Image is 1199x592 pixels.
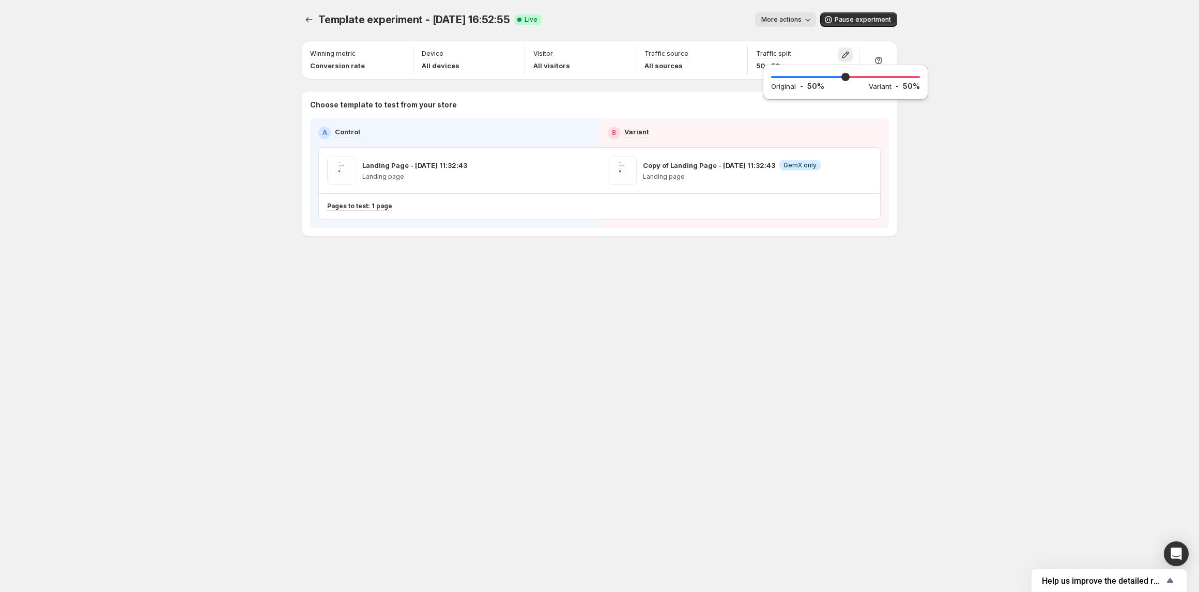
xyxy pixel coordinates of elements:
button: Pause experiment [820,12,897,27]
button: Experiments [302,12,316,27]
p: All devices [422,60,459,71]
div: Open Intercom Messenger [1164,541,1189,566]
p: 50 % [903,81,920,91]
span: More actions [761,15,802,24]
div: - [771,81,869,91]
p: Traffic source [644,50,688,58]
p: Landing page [643,173,821,181]
span: Template experiment - [DATE] 16:52:55 [318,13,510,26]
span: Help us improve the detailed report for A/B campaigns [1042,576,1164,586]
h2: A [322,129,327,137]
p: Control [335,127,360,137]
span: Pause experiment [835,15,891,24]
p: 50 % [807,81,824,91]
p: Device [422,50,443,58]
p: Pages to test: 1 page [327,202,392,210]
p: Conversion rate [310,60,365,71]
p: Choose template to test from your store [310,100,889,110]
img: Landing Page - Jul 14, 11:32:43 [327,156,356,185]
p: Winning metric [310,50,356,58]
span: GemX only [783,161,817,169]
p: Copy of Landing Page - [DATE] 11:32:43 [643,160,775,170]
img: Copy of Landing Page - Jul 14, 11:32:43 [608,156,637,185]
p: Landing Page - [DATE] 11:32:43 [362,160,467,170]
span: Live [525,15,537,24]
p: 50 - 50 [756,60,791,71]
p: Traffic split [756,50,791,58]
h2: Variant [869,81,891,91]
p: All sources [644,60,688,71]
p: Landing page [362,173,467,181]
button: Show survey - Help us improve the detailed report for A/B campaigns [1042,574,1176,587]
h2: B [612,129,616,137]
p: All visitors [533,60,570,71]
p: Variant [624,127,649,137]
p: Visitor [533,50,553,58]
button: More actions [755,12,816,27]
h2: Original [771,81,796,91]
div: - [869,81,920,91]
